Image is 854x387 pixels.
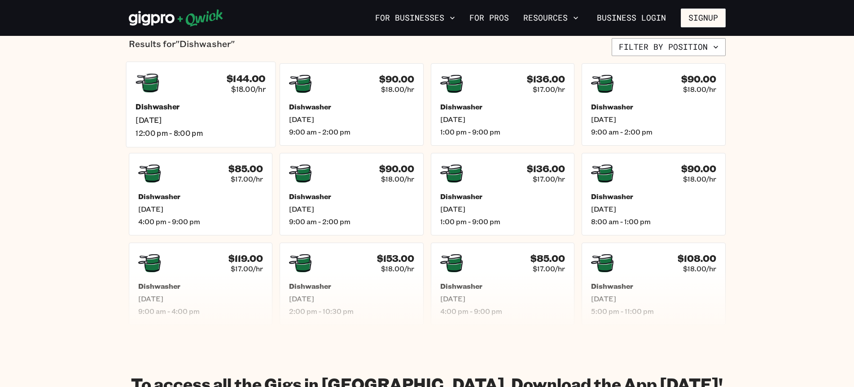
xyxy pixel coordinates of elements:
h4: $153.00 [377,253,414,264]
span: $17.00/hr [533,264,565,273]
span: [DATE] [440,294,565,303]
h5: Dishwasher [289,102,414,111]
span: 9:00 am - 2:00 pm [591,127,716,136]
span: 12:00 pm - 8:00 pm [136,128,266,138]
a: $119.00$17.00/hrDishwasher[DATE]9:00 am - 4:00 pm [129,243,273,325]
h4: $90.00 [379,163,414,174]
span: $17.00/hr [533,85,565,94]
span: 9:00 am - 2:00 pm [289,127,414,136]
h5: Dishwasher [591,282,716,291]
a: For Pros [466,10,512,26]
span: $18.00/hr [381,264,414,273]
span: [DATE] [138,204,263,213]
h4: $144.00 [226,73,265,84]
span: [DATE] [289,294,414,303]
h4: $119.00 [228,253,263,264]
span: $17.00/hr [231,264,263,273]
h4: $90.00 [379,74,414,85]
h4: $108.00 [678,253,716,264]
h5: Dishwasher [440,192,565,201]
a: $136.00$17.00/hrDishwasher[DATE]1:00 pm - 9:00 pm [431,63,575,146]
a: $153.00$18.00/hrDishwasher[DATE]2:00 pm - 10:30 pm [280,243,424,325]
button: Signup [681,9,726,27]
span: $18.00/hr [381,174,414,183]
h4: $85.00 [530,253,565,264]
span: $17.00/hr [533,174,565,183]
button: Resources [520,10,582,26]
span: $17.00/hr [231,174,263,183]
span: 8:00 am - 1:00 pm [591,217,716,226]
span: 9:00 am - 4:00 pm [138,307,263,316]
span: 9:00 am - 2:00 pm [289,217,414,226]
a: $90.00$18.00/hrDishwasher[DATE]9:00 am - 2:00 pm [582,63,726,146]
span: $18.00/hr [683,174,716,183]
button: Filter by position [612,38,726,56]
span: [DATE] [289,204,414,213]
span: [DATE] [591,115,716,124]
p: Results for "Dishwasher" [129,38,235,56]
span: [DATE] [138,294,263,303]
h5: Dishwasher [440,282,565,291]
h4: $136.00 [527,74,565,85]
span: 4:00 pm - 9:00 pm [138,217,263,226]
a: Business Login [589,9,674,27]
span: 2:00 pm - 10:30 pm [289,307,414,316]
a: $108.00$18.00/hrDishwasher[DATE]5:00 pm - 11:00 pm [582,243,726,325]
h4: $90.00 [681,163,716,174]
h5: Dishwasher [136,102,266,112]
span: 1:00 pm - 9:00 pm [440,127,565,136]
span: [DATE] [440,204,565,213]
span: $18.00/hr [231,84,266,94]
span: 1:00 pm - 9:00 pm [440,217,565,226]
a: $136.00$17.00/hrDishwasher[DATE]1:00 pm - 9:00 pm [431,153,575,235]
h4: $85.00 [228,163,263,174]
h4: $90.00 [681,74,716,85]
span: $18.00/hr [683,85,716,94]
span: 5:00 pm - 11:00 pm [591,307,716,316]
h5: Dishwasher [289,192,414,201]
button: For Businesses [372,10,459,26]
span: [DATE] [591,294,716,303]
span: $18.00/hr [683,264,716,273]
a: $85.00$17.00/hrDishwasher[DATE]4:00 pm - 9:00 pm [129,153,273,235]
span: $18.00/hr [381,85,414,94]
span: [DATE] [136,115,266,125]
h5: Dishwasher [591,102,716,111]
h5: Dishwasher [591,192,716,201]
span: 4:00 pm - 9:00 pm [440,307,565,316]
a: $144.00$18.00/hrDishwasher[DATE]12:00 pm - 8:00 pm [126,61,275,147]
a: $90.00$18.00/hrDishwasher[DATE]9:00 am - 2:00 pm [280,153,424,235]
h5: Dishwasher [289,282,414,291]
a: $90.00$18.00/hrDishwasher[DATE]8:00 am - 1:00 pm [582,153,726,235]
h4: $136.00 [527,163,565,174]
h5: Dishwasher [440,102,565,111]
a: $85.00$17.00/hrDishwasher[DATE]4:00 pm - 9:00 pm [431,243,575,325]
span: [DATE] [289,115,414,124]
a: $90.00$18.00/hrDishwasher[DATE]9:00 am - 2:00 pm [280,63,424,146]
span: [DATE] [440,115,565,124]
h5: Dishwasher [138,282,263,291]
h5: Dishwasher [138,192,263,201]
span: [DATE] [591,204,716,213]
